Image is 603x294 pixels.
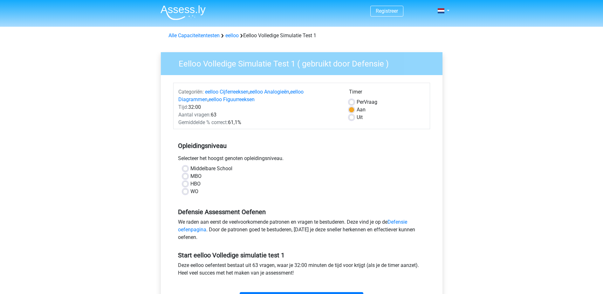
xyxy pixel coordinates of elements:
label: Aan [357,106,366,114]
span: Gemiddelde % correct: [178,119,228,125]
div: 63 [174,111,344,119]
label: Uit [357,114,363,121]
label: Vraag [357,98,377,106]
div: Selecteer het hoogst genoten opleidingsniveau. [173,155,430,165]
a: eelloo Analogieën [250,89,289,95]
div: , , , [174,88,344,103]
a: Registreer [376,8,398,14]
h5: Start eelloo Volledige simulatie test 1 [178,251,425,259]
div: Timer [349,88,425,98]
a: Alle Capaciteitentesten [168,32,220,38]
a: eelloo [225,32,239,38]
div: 32:00 [174,103,344,111]
img: Assessly [161,5,206,20]
h3: Eelloo Volledige Simulatie Test 1 ( gebruikt door Defensie ) [171,56,438,69]
div: We raden aan eerst de veelvoorkomende patronen en vragen te bestuderen. Deze vind je op de . Door... [173,218,430,244]
a: eelloo Cijferreeksen [205,89,249,95]
span: Per [357,99,364,105]
div: 61,1% [174,119,344,126]
a: eelloo Figuurreeksen [209,96,255,102]
div: Eelloo Volledige Simulatie Test 1 [166,32,437,39]
label: WO [190,188,198,195]
h5: Defensie Assessment Oefenen [178,208,425,216]
span: Aantal vragen: [178,112,211,118]
span: Tijd: [178,104,188,110]
span: Categoriën: [178,89,204,95]
label: Middelbare School [190,165,232,172]
label: HBO [190,180,201,188]
div: Deze eelloo oefentest bestaat uit 63 vragen, waar je 32:00 minuten de tijd voor krijgt (als je de... [173,262,430,279]
h5: Opleidingsniveau [178,139,425,152]
label: MBO [190,172,202,180]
